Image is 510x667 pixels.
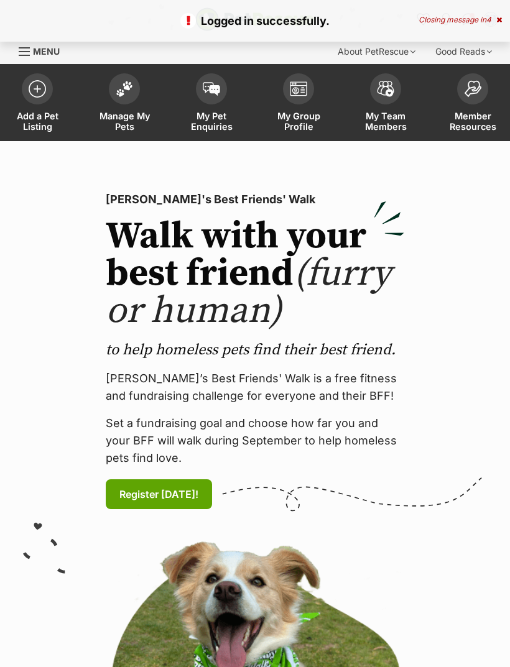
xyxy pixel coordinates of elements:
[116,81,133,97] img: manage-my-pets-icon-02211641906a0b7f246fdf0571729dbe1e7629f14944591b6c1af311fb30b64b.svg
[183,111,239,132] span: My Pet Enquiries
[445,111,501,132] span: Member Resources
[106,218,404,330] h2: Walk with your best friend
[168,67,255,141] a: My Pet Enquiries
[9,111,65,132] span: Add a Pet Listing
[271,111,327,132] span: My Group Profile
[106,370,404,405] p: [PERSON_NAME]’s Best Friends' Walk is a free fitness and fundraising challenge for everyone and t...
[290,81,307,96] img: group-profile-icon-3fa3cf56718a62981997c0bc7e787c4b2cf8bcc04b72c1350f741eb67cf2f40e.svg
[106,191,404,208] p: [PERSON_NAME]'s Best Friends' Walk
[33,46,60,57] span: Menu
[329,39,424,64] div: About PetRescue
[342,67,429,141] a: My Team Members
[106,479,212,509] a: Register [DATE]!
[203,82,220,96] img: pet-enquiries-icon-7e3ad2cf08bfb03b45e93fb7055b45f3efa6380592205ae92323e6603595dc1f.svg
[255,67,342,141] a: My Group Profile
[464,80,481,97] img: member-resources-icon-8e73f808a243e03378d46382f2149f9095a855e16c252ad45f914b54edf8863c.svg
[96,111,152,132] span: Manage My Pets
[106,340,404,360] p: to help homeless pets find their best friend.
[29,80,46,98] img: add-pet-listing-icon-0afa8454b4691262ce3f59096e99ab1cd57d4a30225e0717b998d2c9b9846f56.svg
[377,81,394,97] img: team-members-icon-5396bd8760b3fe7c0b43da4ab00e1e3bb1a5d9ba89233759b79545d2d3fc5d0d.svg
[81,67,168,141] a: Manage My Pets
[119,487,198,502] span: Register [DATE]!
[358,111,414,132] span: My Team Members
[19,39,68,62] a: Menu
[106,415,404,467] p: Set a fundraising goal and choose how far you and your BFF will walk during September to help hom...
[427,39,501,64] div: Good Reads
[106,251,391,334] span: (furry or human)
